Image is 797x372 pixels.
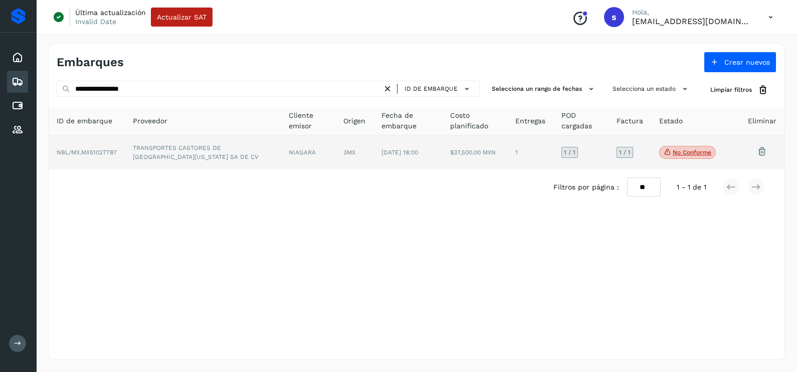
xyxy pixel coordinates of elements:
[335,135,373,169] td: 3MX
[281,135,335,169] td: NIAGARA
[57,116,112,126] span: ID de embarque
[442,135,507,169] td: $37,500.00 MXN
[673,149,711,156] p: No conforme
[343,116,365,126] span: Origen
[7,71,28,93] div: Embarques
[553,182,619,193] span: Filtros por página :
[702,81,776,99] button: Limpiar filtros
[515,116,545,126] span: Entregas
[157,14,207,21] span: Actualizar SAT
[632,8,752,17] p: Hola,
[561,110,601,131] span: POD cargadas
[7,119,28,141] div: Proveedores
[619,149,631,155] span: 1 / 1
[381,149,418,156] span: [DATE] 18:00
[748,116,776,126] span: Eliminar
[7,47,28,69] div: Inicio
[659,116,683,126] span: Estado
[57,55,124,70] h4: Embarques
[57,149,117,156] span: NBL/MX.MX51027787
[617,116,643,126] span: Factura
[488,81,601,97] button: Selecciona un rango de fechas
[7,95,28,117] div: Cuentas por pagar
[507,135,553,169] td: 1
[564,149,575,155] span: 1 / 1
[75,17,116,26] p: Invalid Date
[450,110,499,131] span: Costo planificado
[289,110,327,131] span: Cliente emisor
[710,85,752,94] span: Limpiar filtros
[609,81,694,97] button: Selecciona un estado
[381,110,434,131] span: Fecha de embarque
[677,182,706,193] span: 1 - 1 de 1
[402,82,475,96] button: ID de embarque
[75,8,146,17] p: Última actualización
[704,52,776,73] button: Crear nuevos
[151,8,213,27] button: Actualizar SAT
[125,135,281,169] td: TRANSPORTES CASTORES DE [GEOGRAPHIC_DATA][US_STATE] SA DE CV
[133,116,167,126] span: Proveedor
[724,59,770,66] span: Crear nuevos
[405,84,458,93] span: ID de embarque
[632,17,752,26] p: smedina@niagarawater.com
